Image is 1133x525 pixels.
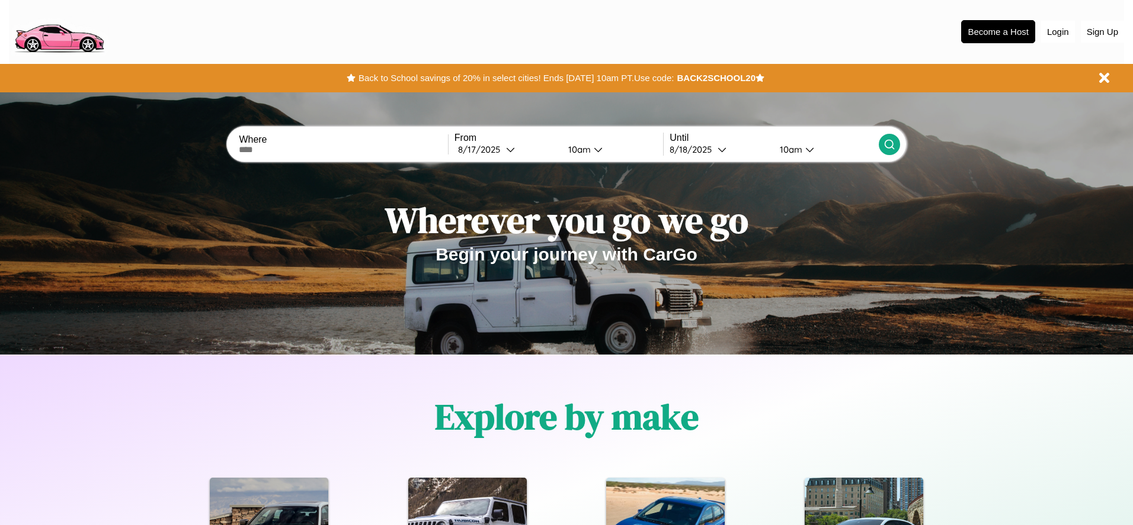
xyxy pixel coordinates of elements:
button: Become a Host [961,20,1035,43]
div: 8 / 18 / 2025 [670,144,718,155]
button: 10am [559,143,663,156]
label: Where [239,134,447,145]
div: 10am [774,144,805,155]
b: BACK2SCHOOL20 [677,73,756,83]
button: 8/17/2025 [455,143,559,156]
label: From [455,133,663,143]
div: 10am [562,144,594,155]
label: Until [670,133,878,143]
button: Back to School savings of 20% in select cities! Ends [DATE] 10am PT.Use code: [356,70,677,86]
img: logo [9,6,109,56]
button: 10am [770,143,878,156]
button: Sign Up [1081,21,1124,43]
div: 8 / 17 / 2025 [458,144,506,155]
button: Login [1041,21,1075,43]
h1: Explore by make [435,392,699,441]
